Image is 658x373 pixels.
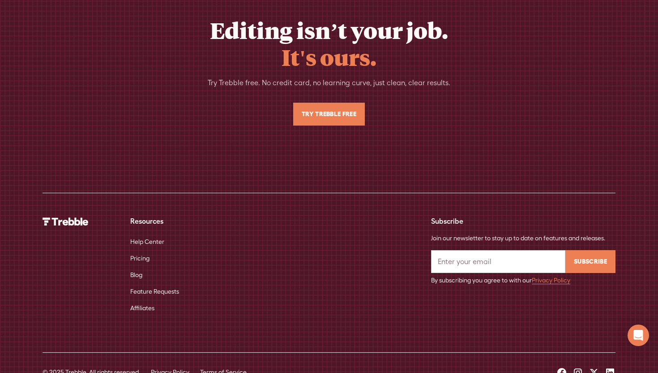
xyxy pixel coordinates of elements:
[431,216,615,226] div: Subscribe
[431,250,565,273] input: Enter your email
[210,17,448,70] h2: Editing isn’t your job.
[130,234,164,250] a: Help Center
[431,250,615,285] form: Email Form
[130,283,179,300] a: Feature Requests
[532,277,570,284] a: Privacy Policy
[208,78,450,88] div: Try Trebble free. No credit card, no learning curve, just clean, clear results.
[565,250,615,273] input: Subscribe
[431,276,615,285] div: By subscribing you agree to with our
[130,300,154,317] a: Affiliates
[43,217,89,226] img: Trebble Logo - AI Podcast Editor
[130,267,142,283] a: Blog
[130,216,204,226] div: Resources
[130,250,150,267] a: Pricing
[282,42,376,72] span: It's ours.
[431,234,615,243] div: Join our newsletter to stay up to date on features and releases.
[628,325,649,346] div: Open Intercom Messenger
[293,103,365,126] a: Try Trebble Free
